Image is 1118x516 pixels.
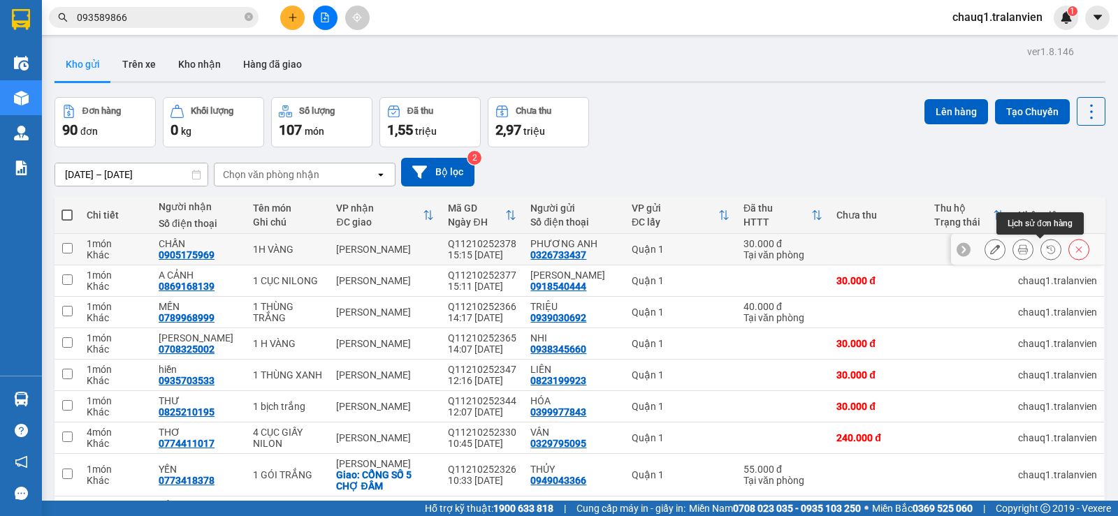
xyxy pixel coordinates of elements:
[336,307,434,318] div: [PERSON_NAME]
[927,197,1011,234] th: Toggle SortBy
[1018,369,1097,381] div: chauq1.tralanvien
[448,438,516,449] div: 10:45 [DATE]
[743,216,811,228] div: HTTT
[117,66,192,84] li: (c) 2017
[530,475,586,486] div: 0949043366
[375,169,386,180] svg: open
[564,501,566,516] span: |
[1068,6,1077,16] sup: 1
[743,238,822,249] div: 30.000 đ
[996,212,1084,235] div: Lịch sử đơn hàng
[530,364,618,375] div: LIÊN
[448,270,516,281] div: Q11210252377
[58,13,68,22] span: search
[336,216,423,228] div: ĐC giao
[87,238,145,249] div: 1 món
[934,202,993,214] div: Thu hộ
[530,281,586,292] div: 0918540444
[743,312,822,323] div: Tại văn phòng
[336,244,434,255] div: [PERSON_NAME]
[159,395,239,406] div: THƯ
[448,501,516,512] div: Q11210252318
[159,238,239,249] div: CHẤN
[117,53,192,64] b: [DOMAIN_NAME]
[345,6,370,30] button: aim
[253,401,323,412] div: 1 bịch trắng
[733,503,861,514] strong: 0708 023 035 - 0935 103 250
[530,301,618,312] div: TRIỆU
[15,487,28,500] span: message
[159,332,239,344] div: NHẬT LINH
[181,126,191,137] span: kg
[271,97,372,147] button: Số lượng107món
[448,427,516,438] div: Q11210252330
[305,126,324,137] span: món
[632,216,718,228] div: ĐC lấy
[15,455,28,469] span: notification
[379,97,481,147] button: Đã thu1,55 triệu
[87,332,145,344] div: 1 món
[253,275,323,286] div: 1 CỤC NILONG
[632,401,729,412] div: Quận 1
[87,209,145,221] div: Chi tiết
[167,47,232,81] button: Kho nhận
[743,249,822,260] div: Tại văn phòng
[336,338,434,349] div: [PERSON_NAME]
[530,438,586,449] div: 0329795095
[836,275,920,286] div: 30.000 đ
[864,506,869,511] span: ⚪️
[924,99,988,124] button: Lên hàng
[743,475,822,486] div: Tại văn phòng
[14,56,29,71] img: warehouse-icon
[159,301,239,312] div: MẾN
[14,91,29,105] img: warehouse-icon
[87,364,145,375] div: 1 món
[159,438,215,449] div: 0774411017
[530,202,618,214] div: Người gửi
[836,401,920,412] div: 30.000 đ
[983,501,985,516] span: |
[14,126,29,140] img: warehouse-icon
[336,275,434,286] div: [PERSON_NAME]
[320,13,330,22] span: file-add
[245,11,253,24] span: close-circle
[87,464,145,475] div: 1 món
[159,375,215,386] div: 0935703533
[415,126,437,137] span: triệu
[625,197,736,234] th: Toggle SortBy
[448,395,516,406] div: Q11210252344
[15,424,28,437] span: question-circle
[159,427,239,438] div: THƠ
[576,501,685,516] span: Cung cấp máy in - giấy in:
[87,281,145,292] div: Khác
[87,249,145,260] div: Khác
[87,475,145,486] div: Khác
[530,427,618,438] div: VÂN
[632,469,729,480] div: Quận 1
[985,239,1006,260] div: Sửa đơn hàng
[836,369,920,381] div: 30.000 đ
[448,344,516,355] div: 14:07 [DATE]
[82,106,121,116] div: Đơn hàng
[80,126,98,137] span: đơn
[336,469,434,492] div: Giao: CỔNG SỐ 5 CHỢ ĐẦM
[159,312,215,323] div: 0789968999
[77,10,242,25] input: Tìm tên, số ĐT hoặc mã đơn
[288,13,298,22] span: plus
[329,197,441,234] th: Toggle SortBy
[632,202,718,214] div: VP gửi
[836,209,920,221] div: Chưa thu
[530,344,586,355] div: 0938345660
[253,469,323,480] div: 1 GÓI TRẮNG
[17,90,51,156] b: Trà Lan Viên
[159,218,239,229] div: Số điện thoại
[191,106,233,116] div: Khối lượng
[448,281,516,292] div: 15:11 [DATE]
[743,301,822,312] div: 40.000 đ
[530,332,618,344] div: NHI
[159,475,215,486] div: 0773418378
[299,106,335,116] div: Số lượng
[12,9,30,30] img: logo-vxr
[1018,275,1097,286] div: chauq1.tralanvien
[62,121,78,138] span: 90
